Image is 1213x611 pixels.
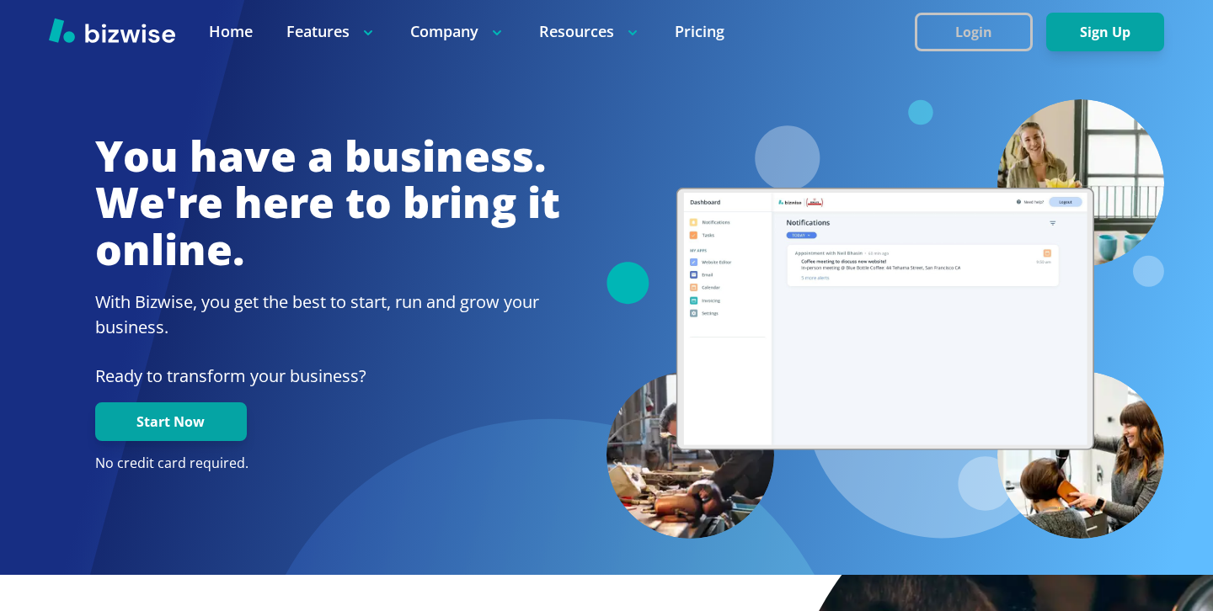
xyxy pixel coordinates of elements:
[95,133,560,274] h1: You have a business. We're here to bring it online.
[286,21,377,42] p: Features
[49,18,175,43] img: Bizwise Logo
[95,454,560,473] p: No credit card required.
[675,21,724,42] a: Pricing
[1046,13,1164,51] button: Sign Up
[1046,24,1164,40] a: Sign Up
[410,21,505,42] p: Company
[209,21,253,42] a: Home
[95,290,560,340] h2: With Bizwise, you get the best to start, run and grow your business.
[95,364,560,389] p: Ready to transform your business?
[915,13,1033,51] button: Login
[539,21,641,42] p: Resources
[95,414,247,430] a: Start Now
[95,402,247,441] button: Start Now
[915,24,1046,40] a: Login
